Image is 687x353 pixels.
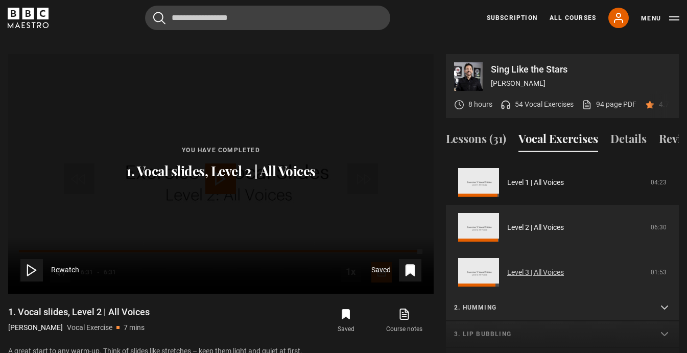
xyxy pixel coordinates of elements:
[20,259,79,281] button: Rewatch
[145,6,390,30] input: Search
[8,8,49,28] svg: BBC Maestro
[454,303,646,312] p: 2. Humming
[8,322,63,333] p: [PERSON_NAME]
[317,306,375,336] button: Saved
[51,265,79,275] span: Rewatch
[153,12,165,25] button: Submit the search query
[641,13,679,23] button: Toggle navigation
[491,65,671,74] p: Sing Like the Stars
[8,306,150,318] h1: 1. Vocal slides, Level 2 | All Voices
[446,130,506,152] button: Lessons (31)
[582,99,636,110] a: 94 page PDF
[515,99,574,110] p: 54 Vocal Exercises
[550,13,596,22] a: All Courses
[67,322,112,333] p: Vocal Exercise
[491,78,671,89] p: [PERSON_NAME]
[371,259,421,281] button: Saved
[124,322,145,333] p: 7 mins
[375,306,434,336] a: Course notes
[468,99,492,110] p: 8 hours
[371,265,391,275] span: Saved
[487,13,537,22] a: Subscription
[126,163,316,179] p: 1. Vocal slides, Level 2 | All Voices
[518,130,598,152] button: Vocal Exercises
[507,177,564,188] a: Level 1 | All Voices
[507,267,564,278] a: Level 3 | All Voices
[126,146,316,155] p: You have completed
[507,222,564,233] a: Level 2 | All Voices
[446,295,679,321] summary: 2. Humming
[610,130,647,152] button: Details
